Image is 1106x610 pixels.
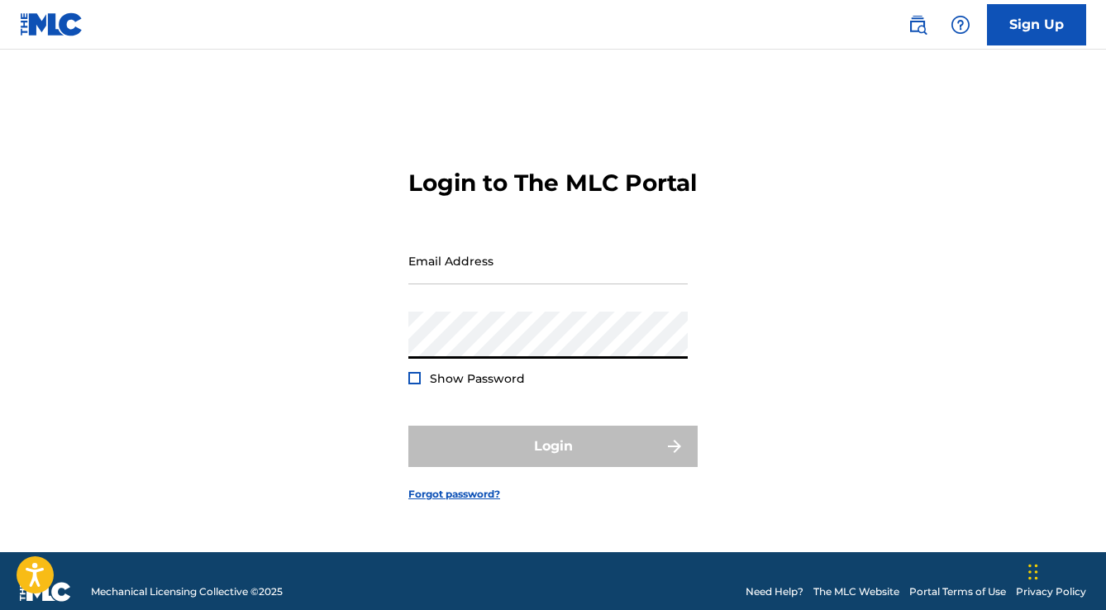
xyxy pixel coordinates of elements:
img: MLC Logo [20,12,83,36]
span: Mechanical Licensing Collective © 2025 [91,584,283,599]
a: Sign Up [987,4,1086,45]
iframe: Chat Widget [1023,531,1106,610]
a: Need Help? [746,584,803,599]
a: Privacy Policy [1016,584,1086,599]
a: The MLC Website [813,584,899,599]
a: Portal Terms of Use [909,584,1006,599]
a: Forgot password? [408,487,500,502]
span: Show Password [430,371,525,386]
img: help [951,15,970,35]
h3: Login to The MLC Portal [408,169,697,198]
img: logo [20,582,71,602]
div: Drag [1028,547,1038,597]
div: Help [944,8,977,41]
a: Public Search [901,8,934,41]
img: search [908,15,927,35]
